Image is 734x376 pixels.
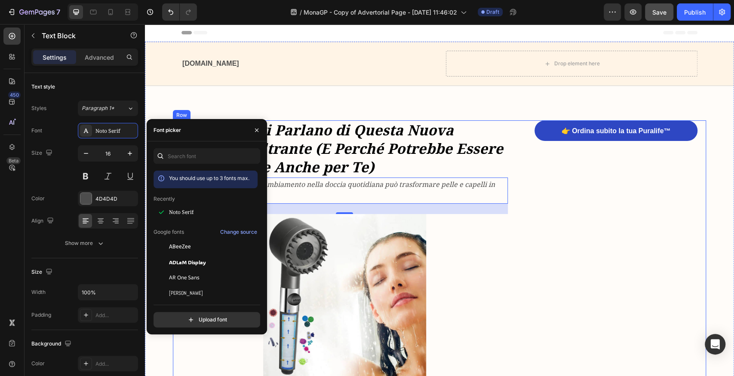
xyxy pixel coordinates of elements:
button: Publish [677,3,713,21]
div: Beta [6,157,21,164]
div: Upload font [187,315,227,324]
span: Paragraph 1* [82,104,114,112]
div: Size [31,147,54,159]
a: 👉 Ordina subito la tua Puralife™ [390,96,553,117]
button: Save [645,3,673,21]
span: ABeeZee [169,243,191,251]
p: 👉 Ordina subito la tua Puralife™ [416,103,525,112]
button: Show more [31,235,138,251]
span: ADLaM Display [169,258,206,266]
div: Font picker [154,126,181,134]
span: AR One Sans [169,274,200,281]
p: Advanced [85,53,114,62]
button: Change source [220,227,258,237]
iframe: To enrich screen reader interactions, please activate Accessibility in Grammarly extension settings [145,24,734,376]
button: Upload font [154,312,260,327]
div: Background [31,338,73,350]
span: Draft [486,8,499,16]
div: Padding [31,311,51,319]
div: Text Block [47,141,77,149]
span: / [300,8,302,17]
div: Drop element here [409,36,455,43]
span: You should use up to 3 fonts max. [169,175,249,181]
div: Show more [65,239,105,248]
div: Color [31,195,45,202]
p: Recently [154,195,175,203]
input: Search font [154,148,260,164]
img: gempages_576709691879457531-364243fc-c737-49c5-bd6f-087a6a79cd95.webp [118,190,281,353]
div: Align [31,215,55,227]
div: Open Intercom Messenger [705,334,725,355]
div: Width [31,288,46,296]
span: Save [652,9,666,16]
div: Styles [31,104,46,112]
div: Change source [220,228,257,236]
div: 450 [8,92,21,98]
i: Scopri come un piccolo cambiamento nella doccia quotidiana può trasformare pelle e capelli in poc... [37,156,350,177]
p: Settings [43,53,67,62]
p: Text Block [42,31,115,41]
div: Color [31,360,45,367]
div: Font [31,127,42,135]
h1: Perché Tutti Parlano di Questa Nuova Doccetta Filtrante (E Perché Potrebbe Essere la Soluzione An... [37,96,363,153]
div: Add... [95,312,136,319]
span: [PERSON_NAME] [169,289,203,297]
div: Row [30,87,44,95]
p: Google fonts [154,228,184,236]
p: 7 [56,7,60,17]
div: 4D4D4D [95,195,136,203]
div: Add... [95,360,136,368]
div: Size [31,266,54,278]
div: Text style [31,83,55,91]
span: MonaGP - Copy of Advertorial Page - [DATE] 11:46:02 [304,8,457,17]
input: Auto [78,284,138,300]
button: 7 [3,3,64,21]
div: Undo/Redo [162,3,197,21]
div: Noto Serif [95,127,136,135]
button: Paragraph 1* [78,101,138,116]
span: Noto Serif [169,208,193,216]
div: Publish [684,8,706,17]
